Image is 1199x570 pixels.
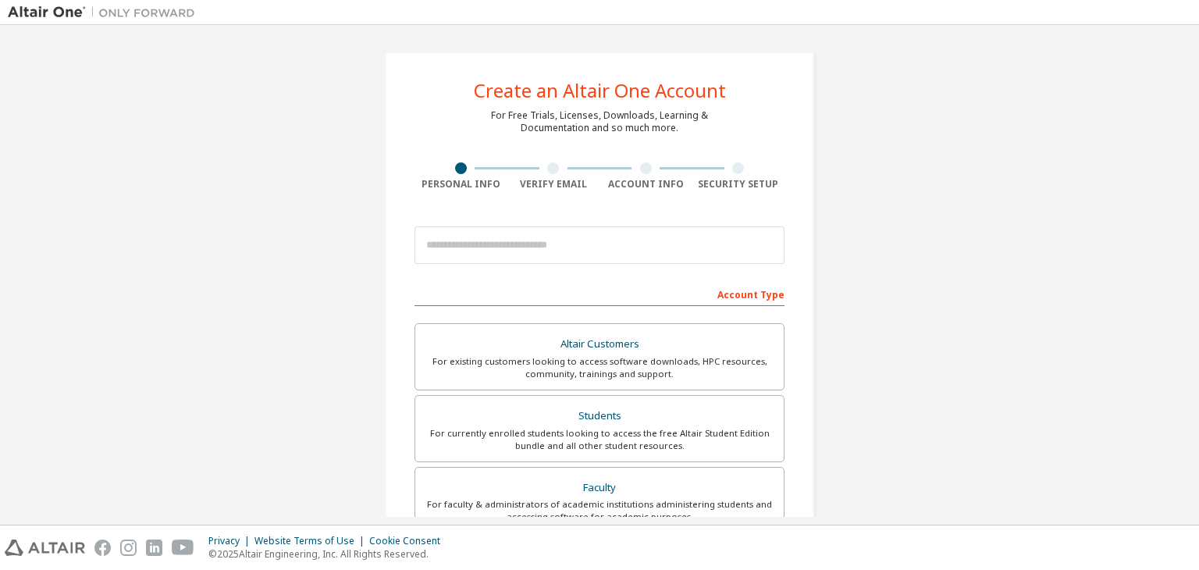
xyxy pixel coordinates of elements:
div: Cookie Consent [369,535,450,547]
div: Account Type [414,281,785,306]
p: © 2025 Altair Engineering, Inc. All Rights Reserved. [208,547,450,561]
img: youtube.svg [172,540,194,556]
div: For currently enrolled students looking to access the free Altair Student Edition bundle and all ... [425,427,774,452]
div: For existing customers looking to access software downloads, HPC resources, community, trainings ... [425,355,774,380]
div: For Free Trials, Licenses, Downloads, Learning & Documentation and so much more. [491,109,708,134]
div: Verify Email [507,178,600,191]
img: altair_logo.svg [5,540,85,556]
div: Students [425,405,774,427]
img: Altair One [8,5,203,20]
div: Account Info [599,178,692,191]
div: For faculty & administrators of academic institutions administering students and accessing softwa... [425,498,774,523]
img: instagram.svg [120,540,137,556]
img: linkedin.svg [146,540,162,556]
div: Personal Info [414,178,507,191]
div: Create an Altair One Account [474,81,726,100]
div: Altair Customers [425,333,774,355]
div: Privacy [208,535,254,547]
img: facebook.svg [94,540,111,556]
div: Website Terms of Use [254,535,369,547]
div: Faculty [425,477,774,499]
div: Security Setup [692,178,785,191]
